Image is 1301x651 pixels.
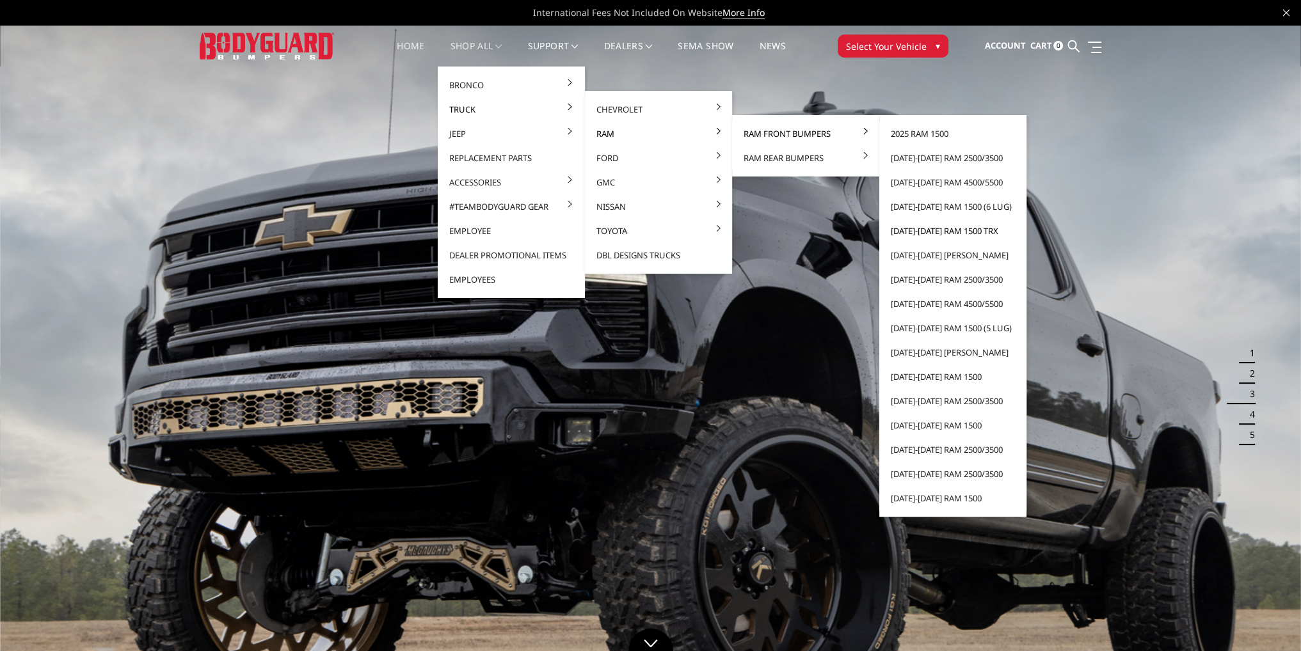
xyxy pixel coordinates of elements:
[590,194,727,219] a: Nissan
[884,365,1021,389] a: [DATE]-[DATE] Ram 1500
[590,97,727,122] a: Chevrolet
[722,6,765,19] a: More Info
[451,42,502,67] a: shop all
[443,243,580,267] a: Dealer Promotional Items
[590,122,727,146] a: Ram
[1053,41,1063,51] span: 0
[884,267,1021,292] a: [DATE]-[DATE] Ram 2500/3500
[984,29,1025,63] a: Account
[884,243,1021,267] a: [DATE]-[DATE] [PERSON_NAME]
[604,42,653,67] a: Dealers
[443,122,580,146] a: Jeep
[737,146,874,170] a: Ram Rear Bumpers
[884,292,1021,316] a: [DATE]-[DATE] Ram 4500/5500
[590,243,727,267] a: DBL Designs Trucks
[443,194,580,219] a: #TeamBodyguard Gear
[1242,404,1255,425] button: 4 of 5
[884,486,1021,510] a: [DATE]-[DATE] Ram 1500
[884,462,1021,486] a: [DATE]-[DATE] Ram 2500/3500
[759,42,785,67] a: News
[528,42,579,67] a: Support
[1237,590,1301,651] iframe: Chat Widget
[884,146,1021,170] a: [DATE]-[DATE] Ram 2500/3500
[884,170,1021,194] a: [DATE]-[DATE] Ram 4500/5500
[397,42,424,67] a: Home
[1030,29,1063,63] a: Cart 0
[1030,40,1051,51] span: Cart
[884,194,1021,219] a: [DATE]-[DATE] Ram 1500 (6 lug)
[984,40,1025,51] span: Account
[884,413,1021,437] a: [DATE]-[DATE] Ram 1500
[884,316,1021,340] a: [DATE]-[DATE] Ram 1500 (5 lug)
[884,122,1021,146] a: 2025 Ram 1500
[846,40,927,53] span: Select Your Vehicle
[737,122,874,146] a: Ram Front Bumpers
[443,73,580,97] a: Bronco
[884,389,1021,413] a: [DATE]-[DATE] Ram 2500/3500
[1242,363,1255,384] button: 2 of 5
[443,97,580,122] a: Truck
[884,219,1021,243] a: [DATE]-[DATE] Ram 1500 TRX
[200,33,334,59] img: BODYGUARD BUMPERS
[1242,343,1255,363] button: 1 of 5
[443,219,580,243] a: Employee
[443,170,580,194] a: Accessories
[1242,384,1255,404] button: 3 of 5
[443,146,580,170] a: Replacement Parts
[628,629,673,651] a: Click to Down
[443,267,580,292] a: Employees
[590,146,727,170] a: Ford
[590,170,727,194] a: GMC
[678,42,733,67] a: SEMA Show
[884,437,1021,462] a: [DATE]-[DATE] Ram 2500/3500
[884,340,1021,365] a: [DATE]-[DATE] [PERSON_NAME]
[1242,425,1255,445] button: 5 of 5
[590,219,727,243] a: Toyota
[838,35,948,58] button: Select Your Vehicle
[936,39,940,52] span: ▾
